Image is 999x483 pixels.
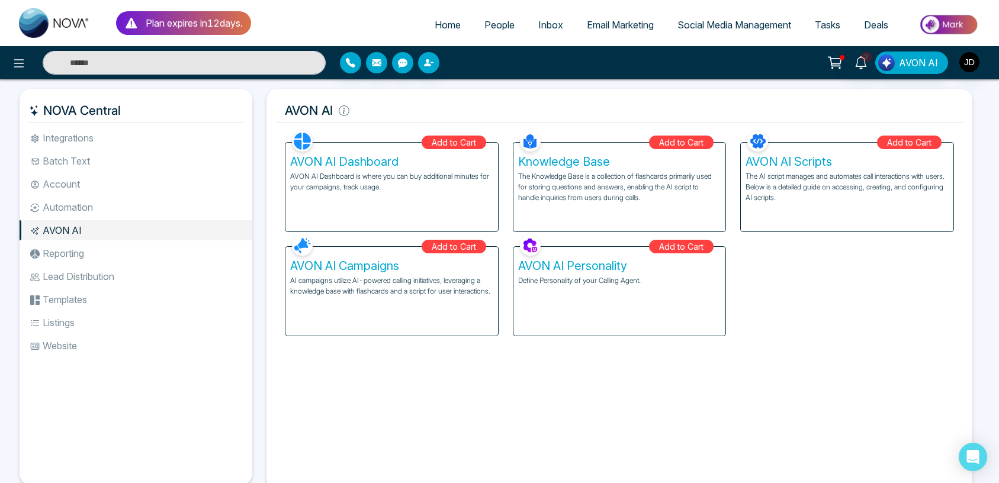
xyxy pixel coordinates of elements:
[518,259,721,273] h5: AVON AI Personality
[864,19,888,31] span: Deals
[20,266,252,286] li: Lead Distribution
[290,259,493,273] h5: AVON AI Campaigns
[20,128,252,148] li: Integrations
[20,313,252,333] li: Listings
[20,151,252,171] li: Batch Text
[847,51,875,72] a: 2
[290,154,493,169] h5: AVON AI Dashboard
[677,19,791,31] span: Social Media Management
[423,14,473,36] a: Home
[518,154,721,169] h5: Knowledge Base
[520,131,541,152] img: Knowledge Base
[19,8,90,38] img: Nova CRM Logo
[746,171,949,203] p: The AI script manages and automates call interactions with users. Below is a detailed guide on ac...
[292,131,313,152] img: AVON AI Dashboard
[518,275,721,286] p: Define Personality of your Calling Agent.
[20,220,252,240] li: AVON AI
[422,136,486,149] div: Add to Cart
[587,19,654,31] span: Email Marketing
[959,443,987,471] div: Open Intercom Messenger
[20,336,252,356] li: Website
[875,51,948,74] button: AVON AI
[20,197,252,217] li: Automation
[290,275,493,297] p: AI campaigns utilize AI-powered calling initiatives, leveraging a knowledge base with flashcards ...
[20,243,252,263] li: Reporting
[852,14,900,36] a: Deals
[861,51,872,62] span: 2
[292,235,313,256] img: AVON AI Campaigns
[899,56,938,70] span: AVON AI
[20,174,252,194] li: Account
[29,98,243,123] h5: NOVA Central
[906,11,992,38] img: Market-place.gif
[473,14,526,36] a: People
[146,16,243,30] p: Plan expires in 12 day s .
[877,136,942,149] div: Add to Cart
[666,14,803,36] a: Social Media Management
[575,14,666,36] a: Email Marketing
[526,14,575,36] a: Inbox
[276,98,963,123] h5: AVON AI
[538,19,563,31] span: Inbox
[435,19,461,31] span: Home
[746,154,949,169] h5: AVON AI Scripts
[878,54,895,71] img: Lead Flow
[649,136,714,149] div: Add to Cart
[747,131,768,152] img: AVON AI Scripts
[803,14,852,36] a: Tasks
[290,171,493,192] p: AVON AI Dashboard is where you can buy additional minutes for your campaigns, track usage.
[959,52,979,72] img: User Avatar
[422,240,486,253] div: Add to Cart
[815,19,840,31] span: Tasks
[518,171,721,203] p: The Knowledge Base is a collection of flashcards primarily used for storing questions and answers...
[649,240,714,253] div: Add to Cart
[20,289,252,310] li: Templates
[520,235,541,256] img: AVON AI Personality
[484,19,515,31] span: People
